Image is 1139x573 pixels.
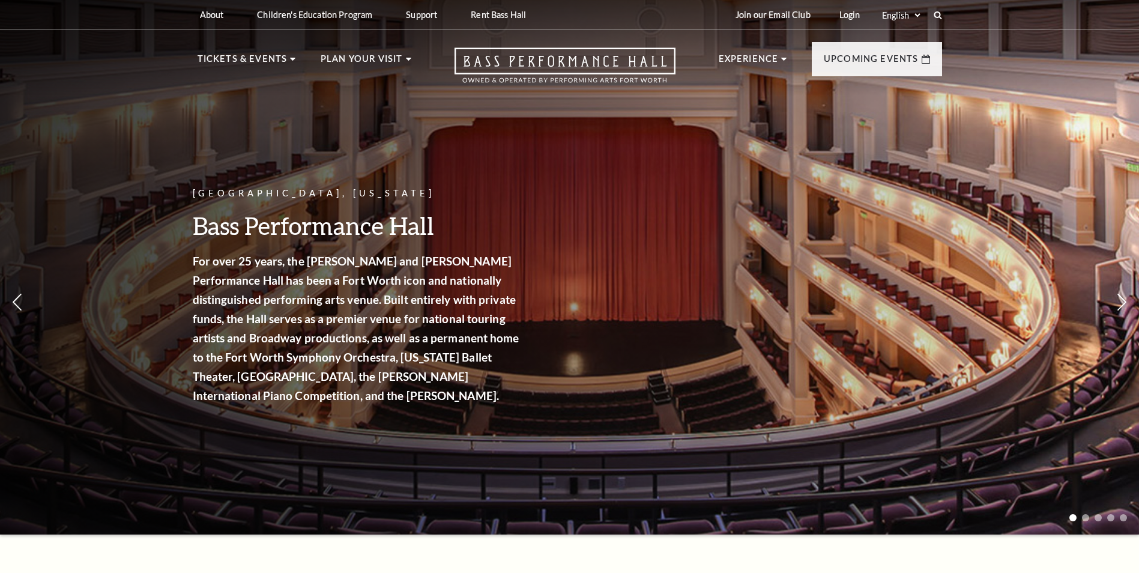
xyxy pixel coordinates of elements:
strong: For over 25 years, the [PERSON_NAME] and [PERSON_NAME] Performance Hall has been a Fort Worth ico... [193,254,519,402]
p: Tickets & Events [198,52,288,73]
p: Plan Your Visit [321,52,403,73]
select: Select: [880,10,922,21]
p: Support [406,10,437,20]
p: Children's Education Program [257,10,372,20]
h3: Bass Performance Hall [193,210,523,241]
p: Experience [719,52,779,73]
p: About [200,10,224,20]
p: Rent Bass Hall [471,10,526,20]
p: [GEOGRAPHIC_DATA], [US_STATE] [193,186,523,201]
p: Upcoming Events [824,52,919,73]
